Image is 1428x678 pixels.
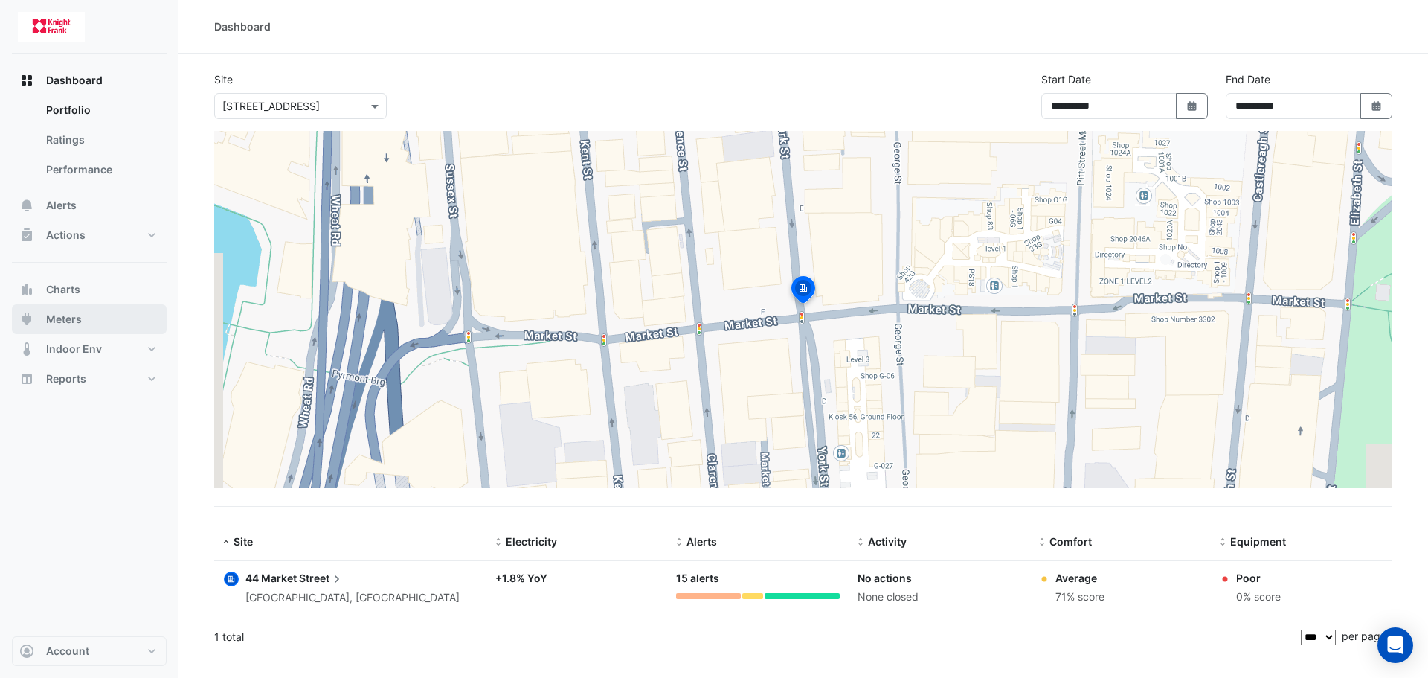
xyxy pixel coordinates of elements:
[12,304,167,334] button: Meters
[12,95,167,191] div: Dashboard
[868,535,907,548] span: Activity
[12,65,167,95] button: Dashboard
[1041,71,1091,87] label: Start Date
[1370,100,1383,112] fa-icon: Select Date
[299,570,344,586] span: Street
[12,191,167,220] button: Alerts
[1377,627,1413,663] div: Open Intercom Messenger
[46,73,103,88] span: Dashboard
[19,73,34,88] app-icon: Dashboard
[19,228,34,243] app-icon: Actions
[245,572,297,584] span: 44 Market
[234,535,253,548] span: Site
[46,371,86,386] span: Reports
[245,589,460,607] div: [GEOGRAPHIC_DATA], [GEOGRAPHIC_DATA]
[46,644,89,659] span: Account
[214,71,233,87] label: Site
[19,198,34,213] app-icon: Alerts
[18,12,85,42] img: Company Logo
[46,198,77,213] span: Alerts
[19,371,34,386] app-icon: Reports
[12,220,167,250] button: Actions
[1186,100,1199,112] fa-icon: Select Date
[506,535,557,548] span: Electricity
[1236,570,1281,586] div: Poor
[46,282,80,297] span: Charts
[495,572,547,584] a: +1.8% YoY
[1049,535,1092,548] span: Comfort
[1230,535,1286,548] span: Equipment
[12,275,167,304] button: Charts
[858,572,912,584] a: No actions
[19,282,34,297] app-icon: Charts
[12,636,167,666] button: Account
[34,155,167,185] a: Performance
[34,95,167,125] a: Portfolio
[34,125,167,155] a: Ratings
[676,570,840,587] div: 15 alerts
[787,274,820,310] img: site-pin-selected.svg
[19,342,34,356] app-icon: Indoor Env
[46,342,102,356] span: Indoor Env
[686,535,717,548] span: Alerts
[46,312,82,327] span: Meters
[46,228,86,243] span: Actions
[1055,570,1104,586] div: Average
[1055,589,1104,606] div: 71% score
[214,618,1298,656] div: 1 total
[1342,630,1386,642] span: per page
[1226,71,1270,87] label: End Date
[1236,589,1281,606] div: 0% score
[12,334,167,364] button: Indoor Env
[19,312,34,327] app-icon: Meters
[12,364,167,394] button: Reports
[858,589,1021,606] div: None closed
[214,19,271,34] div: Dashboard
